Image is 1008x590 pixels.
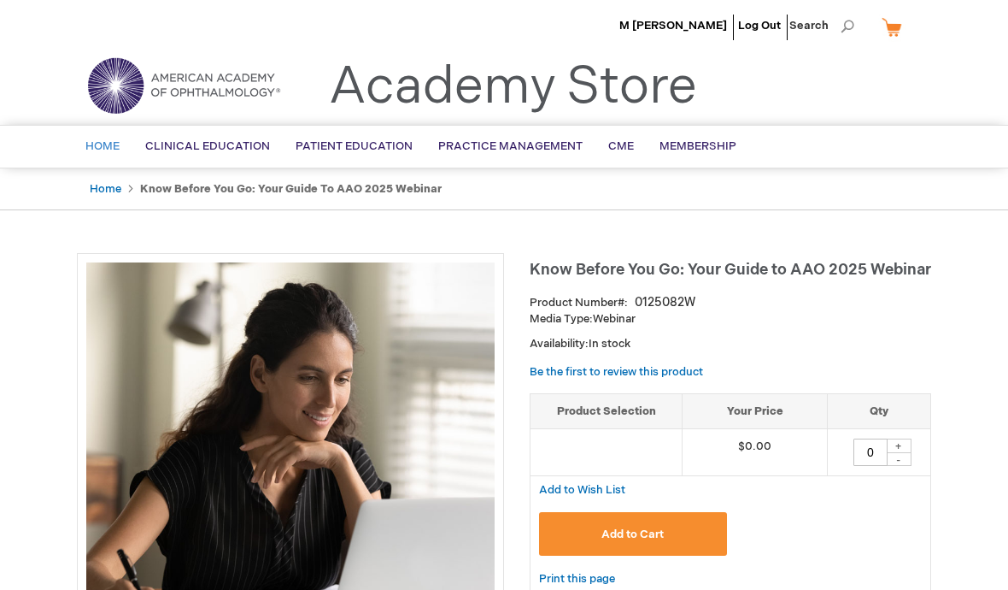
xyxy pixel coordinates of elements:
[296,139,413,153] span: Patient Education
[539,482,625,497] a: Add to Wish List
[827,393,930,429] th: Qty
[886,452,911,466] div: -
[635,294,695,311] div: 0125082W
[530,312,593,326] strong: Media Type:
[90,182,121,196] a: Home
[438,139,583,153] span: Practice Management
[608,139,634,153] span: CME
[530,296,628,310] strong: Product Number
[145,139,270,153] span: Clinical Education
[530,393,683,429] th: Product Selection
[886,439,911,453] div: +
[530,336,931,352] p: Availability:
[539,483,625,497] span: Add to Wish List
[85,139,120,153] span: Home
[539,512,727,556] button: Add to Cart
[140,182,442,196] strong: Know Before You Go: Your Guide to AAO 2025 Webinar
[589,337,630,351] span: In stock
[601,528,664,541] span: Add to Cart
[789,9,854,43] span: Search
[530,261,931,279] span: Know Before You Go: Your Guide to AAO 2025 Webinar
[530,365,703,379] a: Be the first to review this product
[530,311,931,327] p: Webinar
[683,429,828,476] td: $0.00
[738,19,781,32] a: Log Out
[683,393,828,429] th: Your Price
[539,569,615,590] a: Print this page
[329,56,697,118] a: Academy Store
[853,439,888,466] input: Qty
[619,19,727,32] a: M [PERSON_NAME]
[659,139,736,153] span: Membership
